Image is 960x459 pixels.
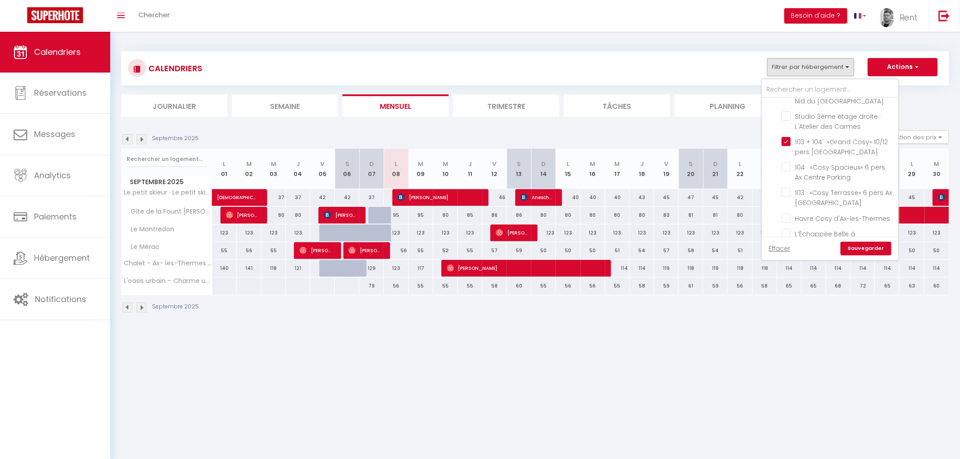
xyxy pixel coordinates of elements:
div: 46 [482,189,507,206]
div: 123 [630,225,654,241]
span: 104 · «Cosy Spacieux» 6 pers Ax Centre Parking [795,163,886,182]
div: 123 [384,260,408,277]
div: 55 [433,278,458,294]
div: 63 [900,278,924,294]
div: 114 [826,260,851,277]
span: Rent [900,12,918,23]
div: 65 [777,278,802,294]
div: 86 [482,207,507,224]
div: 141 [237,260,261,277]
span: [PERSON_NAME] [496,224,529,241]
div: 95 [409,207,433,224]
span: Chercher [138,10,170,20]
div: 80 [728,207,752,224]
div: 119 [654,260,679,277]
th: 17 [605,149,630,189]
th: 11 [458,149,482,189]
div: 58 [482,278,507,294]
div: 45 [703,189,728,206]
th: 03 [261,149,286,189]
div: 80 [556,207,580,224]
li: Semaine [232,94,338,117]
div: 80 [286,207,310,224]
th: 07 [359,149,384,189]
div: 40 [581,189,605,206]
div: 47 [679,189,703,206]
div: 42 [753,189,777,206]
div: 123 [433,225,458,241]
div: 54 [703,242,728,259]
span: Le Mérac [123,242,162,252]
div: 65 [875,278,900,294]
div: 123 [531,225,556,241]
div: 57 [482,242,507,259]
th: 21 [703,149,728,189]
abbr: M [590,160,596,168]
div: 83 [654,207,679,224]
abbr: L [223,160,226,168]
div: 123 [900,225,924,241]
div: 123 [458,225,482,241]
th: 16 [581,149,605,189]
span: L'oasis urbain – Charme unique & piscine [123,278,214,284]
div: 118 [261,260,286,277]
div: 40 [605,189,630,206]
div: 56 [728,278,752,294]
div: 80 [433,207,458,224]
div: 118 [728,260,752,277]
div: 123 [409,225,433,241]
abbr: M [246,160,252,168]
th: 08 [384,149,408,189]
li: Tâches [564,94,670,117]
th: 01 [212,149,237,189]
th: 04 [286,149,310,189]
span: [PERSON_NAME] [348,242,381,259]
th: 10 [433,149,458,189]
span: Septembre 2025 [122,176,212,189]
div: 123 [237,225,261,241]
div: 123 [556,225,580,241]
span: Le Montredon [123,225,177,234]
div: 50 [925,242,949,259]
div: 50 [900,242,924,259]
abbr: L [567,160,570,168]
div: 50 [531,242,556,259]
div: 37 [286,189,310,206]
button: Actions [868,58,938,76]
div: 52 [433,242,458,259]
span: Studio 3ème étage droite · L'Atelier des Carmes [795,112,882,131]
th: 30 [925,149,949,189]
div: 51 [728,242,752,259]
abbr: V [321,160,325,168]
div: 55 [531,278,556,294]
div: 86 [507,207,531,224]
div: 80 [605,207,630,224]
th: 29 [900,149,924,189]
div: 118 [679,260,703,277]
p: Septembre 2025 [152,303,199,311]
div: 55 [409,278,433,294]
th: 13 [507,149,531,189]
div: 51 [605,242,630,259]
th: 12 [482,149,507,189]
div: 123 [286,225,310,241]
div: 123 [703,225,728,241]
span: Messages [34,128,75,140]
div: 55 [212,242,237,259]
div: 117 [409,260,433,277]
abbr: M [271,160,276,168]
div: 72 [851,278,875,294]
div: 51 [753,242,777,259]
div: 42 [728,189,752,206]
div: 65 [802,278,826,294]
img: logout [939,10,950,21]
div: 60 [507,278,531,294]
abbr: V [493,160,497,168]
th: 06 [335,149,359,189]
th: 19 [654,149,679,189]
div: 56 [384,278,408,294]
div: 55 [605,278,630,294]
div: 37 [261,189,286,206]
div: 55 [261,242,286,259]
button: Gestion des prix [882,130,949,144]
